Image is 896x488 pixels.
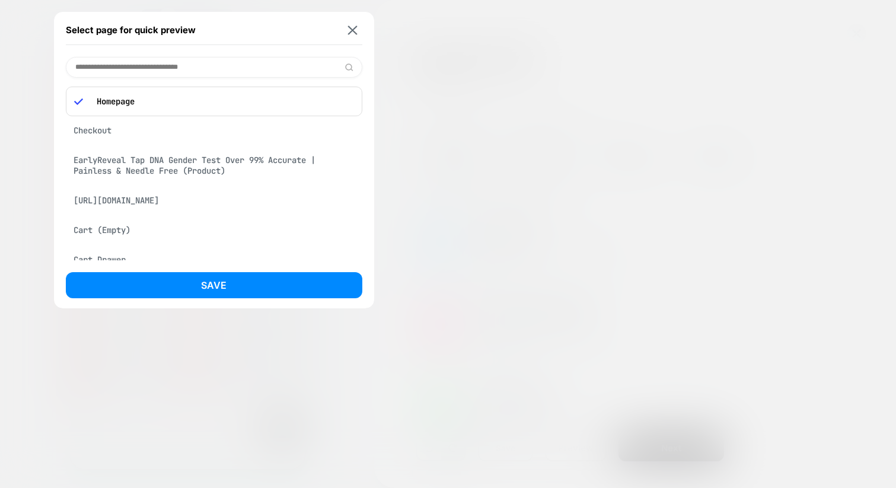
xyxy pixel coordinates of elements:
[347,25,357,34] img: close
[200,383,225,422] inbox-online-store-chat: Shopify online store chat
[66,149,362,182] div: EarlyReveal Tap DNA Gender Test Over 99% Accurate | Painless & Needle Free (Product)
[66,248,362,271] div: Cart Drawer
[66,272,362,298] button: Save
[66,189,362,212] div: [URL][DOMAIN_NAME]
[91,96,354,107] p: Homepage
[66,24,196,36] span: Select page for quick preview
[66,219,362,241] div: Cart (Empty)
[74,97,83,106] img: blue checkmark
[66,119,362,142] div: Checkout
[345,63,353,72] img: edit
